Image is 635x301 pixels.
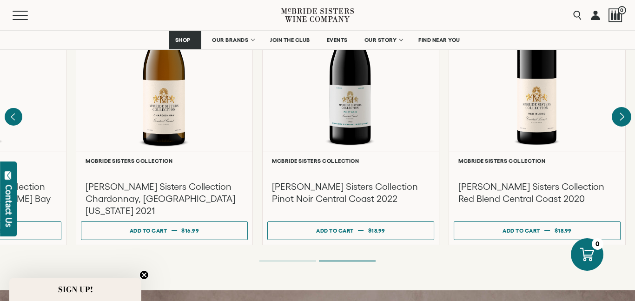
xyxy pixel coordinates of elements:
button: Close teaser [139,270,149,280]
li: Page dot 2 [319,261,376,261]
span: OUR STORY [364,37,397,43]
h6: McBride Sisters Collection [272,158,430,164]
span: $18.99 [555,227,572,234]
span: $16.99 [181,227,199,234]
span: FIND NEAR YOU [418,37,460,43]
div: Add to cart [316,224,354,237]
span: OUR BRANDS [212,37,248,43]
span: JOIN THE CLUB [270,37,310,43]
span: $18.99 [368,227,385,234]
li: Page dot 1 [259,261,316,261]
button: Add to cart $18.99 [454,221,621,240]
a: JOIN THE CLUB [264,31,316,49]
a: FIND NEAR YOU [412,31,466,49]
div: Add to cart [130,224,167,237]
h6: McBride Sisters Collection [458,158,616,164]
button: Add to cart $18.99 [267,221,434,240]
div: Add to cart [503,224,540,237]
a: OUR BRANDS [206,31,259,49]
h3: [PERSON_NAME] Sisters Collection Chardonnay, [GEOGRAPHIC_DATA][US_STATE] 2021 [86,181,243,217]
span: 0 [618,6,626,14]
a: SHOP [169,31,201,49]
span: EVENTS [327,37,348,43]
h3: [PERSON_NAME] Sisters Collection Pinot Noir Central Coast 2022 [272,181,430,205]
div: SIGN UP!Close teaser [9,278,141,301]
span: SHOP [175,37,191,43]
a: EVENTS [321,31,354,49]
div: Contact Us [4,185,13,227]
div: 0 [592,238,603,250]
a: OUR STORY [358,31,408,49]
h3: [PERSON_NAME] Sisters Collection Red Blend Central Coast 2020 [458,181,616,205]
button: Mobile Menu Trigger [13,11,46,20]
span: SIGN UP! [58,284,93,295]
h6: McBride Sisters Collection [86,158,243,164]
button: Previous [5,108,22,126]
